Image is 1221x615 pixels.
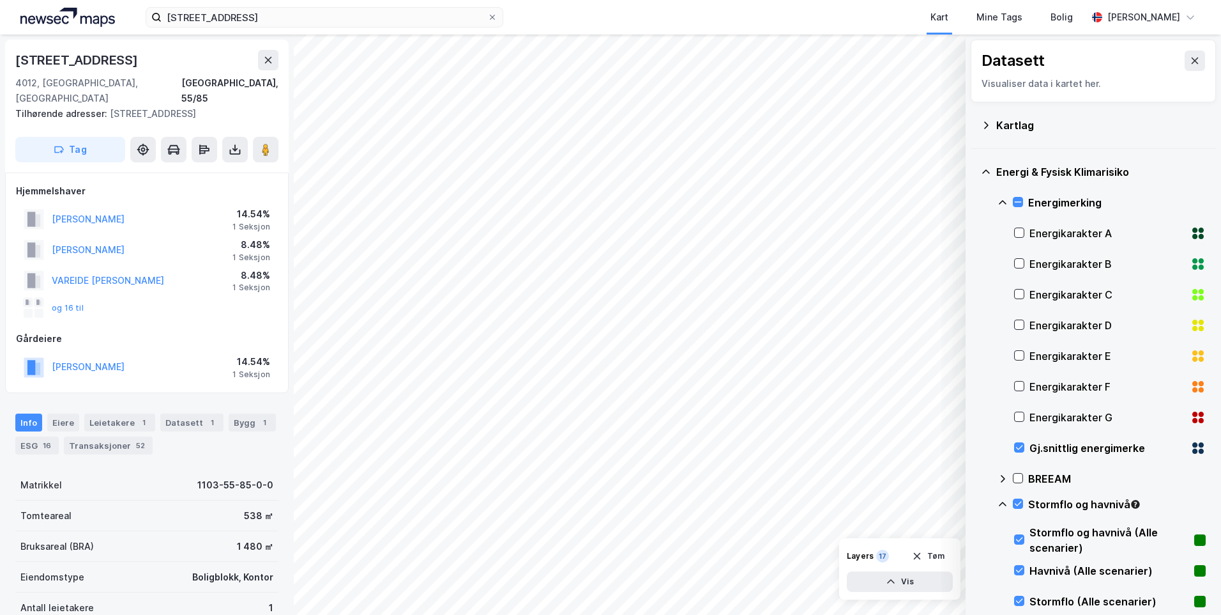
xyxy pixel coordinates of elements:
[982,51,1045,71] div: Datasett
[258,416,271,429] div: 1
[1050,10,1073,25] div: Bolig
[64,437,153,455] div: Transaksjoner
[15,75,181,106] div: 4012, [GEOGRAPHIC_DATA], [GEOGRAPHIC_DATA]
[1028,195,1206,210] div: Energimerking
[15,414,42,432] div: Info
[15,50,140,70] div: [STREET_ADDRESS]
[1029,287,1185,302] div: Energikarakter C
[982,76,1205,91] div: Visualiser data i kartet her.
[1029,594,1189,609] div: Stormflo (Alle scenarier)
[1029,410,1185,425] div: Energikarakter G
[20,570,84,585] div: Eiendomstype
[1028,471,1206,487] div: BREEAM
[160,414,224,432] div: Datasett
[1029,226,1185,241] div: Energikarakter A
[20,8,115,27] img: logo.a4113a55bc3d86da70a041830d287a7e.svg
[197,478,273,493] div: 1103-55-85-0-0
[1029,440,1185,456] div: Gj.snittlig energimerke
[1107,10,1180,25] div: [PERSON_NAME]
[232,206,270,222] div: 14.54%
[20,508,72,524] div: Tomteareal
[15,108,110,119] span: Tilhørende adresser:
[162,8,487,27] input: Søk på adresse, matrikkel, gårdeiere, leietakere eller personer
[232,222,270,232] div: 1 Seksjon
[930,10,948,25] div: Kart
[15,137,125,162] button: Tag
[192,570,273,585] div: Boligblokk, Kontor
[232,283,270,293] div: 1 Seksjon
[904,546,953,566] button: Tøm
[232,268,270,283] div: 8.48%
[996,164,1206,180] div: Energi & Fysisk Klimarisiko
[1029,525,1189,556] div: Stormflo og havnivå (Alle scenarier)
[1029,563,1189,579] div: Havnivå (Alle scenarier)
[15,106,268,121] div: [STREET_ADDRESS]
[847,551,874,561] div: Layers
[847,572,953,592] button: Vis
[20,539,94,554] div: Bruksareal (BRA)
[133,439,148,452] div: 52
[40,439,54,452] div: 16
[16,183,278,199] div: Hjemmelshaver
[1028,497,1206,512] div: Stormflo og havnivå
[229,414,276,432] div: Bygg
[1029,318,1185,333] div: Energikarakter D
[232,237,270,253] div: 8.48%
[876,550,889,563] div: 17
[137,416,150,429] div: 1
[996,118,1206,133] div: Kartlag
[16,331,278,346] div: Gårdeiere
[1029,348,1185,364] div: Energikarakter E
[1130,499,1141,510] div: Tooltip anchor
[15,437,59,455] div: ESG
[1029,256,1185,272] div: Energikarakter B
[1029,379,1185,394] div: Energikarakter F
[1157,554,1221,615] iframe: Chat Widget
[20,478,62,493] div: Matrikkel
[181,75,278,106] div: [GEOGRAPHIC_DATA], 55/85
[84,414,155,432] div: Leietakere
[47,414,79,432] div: Eiere
[244,508,273,524] div: 538 ㎡
[976,10,1022,25] div: Mine Tags
[232,370,270,380] div: 1 Seksjon
[232,354,270,370] div: 14.54%
[237,539,273,554] div: 1 480 ㎡
[206,416,218,429] div: 1
[232,253,270,263] div: 1 Seksjon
